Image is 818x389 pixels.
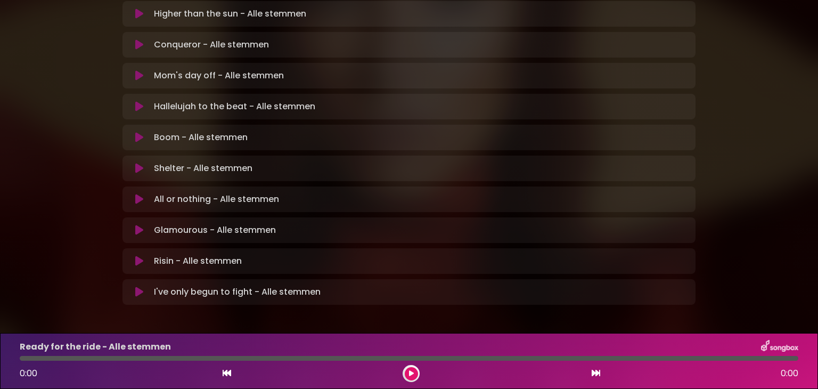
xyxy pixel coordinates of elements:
[761,340,798,354] img: songbox-logo-white.png
[154,286,321,298] p: I've only begun to fight - Alle stemmen
[154,193,279,206] p: All or nothing - Alle stemmen
[154,100,315,113] p: Hallelujah to the beat - Alle stemmen
[154,69,284,82] p: Mom's day off - Alle stemmen
[154,224,276,237] p: Glamourous - Alle stemmen
[20,341,171,353] p: Ready for the ride - Alle stemmen
[154,162,252,175] p: Shelter - Alle stemmen
[154,131,248,144] p: Boom - Alle stemmen
[154,38,269,51] p: Conqueror - Alle stemmen
[154,255,242,268] p: Risin - Alle stemmen
[154,7,306,20] p: Higher than the sun - Alle stemmen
